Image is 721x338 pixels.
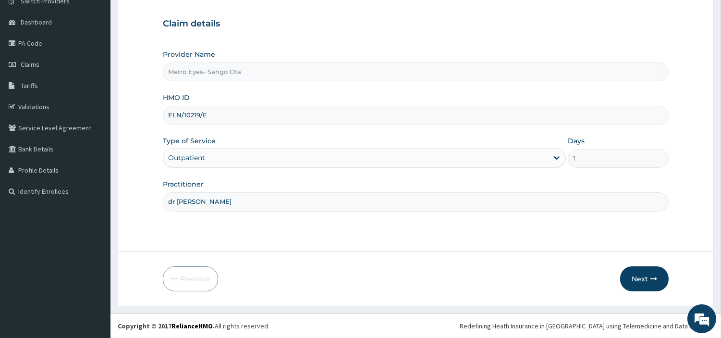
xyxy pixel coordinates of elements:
[21,81,38,90] span: Tariffs
[5,231,183,265] textarea: Type your message and hit 'Enter'
[50,54,161,66] div: Chat with us now
[118,322,215,330] strong: Copyright © 2017 .
[171,322,213,330] a: RelianceHMO
[168,153,205,163] div: Outpatient
[163,266,218,291] button: Previous
[163,93,190,102] label: HMO ID
[620,266,669,291] button: Next
[460,321,714,331] div: Redefining Heath Insurance in [GEOGRAPHIC_DATA] using Telemedicine and Data Science!
[21,18,52,26] span: Dashboard
[163,19,669,29] h3: Claim details
[21,60,39,69] span: Claims
[568,136,585,146] label: Days
[163,192,669,211] input: Enter Name
[163,106,669,125] input: Enter HMO ID
[56,105,133,202] span: We're online!
[158,5,181,28] div: Minimize live chat window
[163,136,216,146] label: Type of Service
[163,179,204,189] label: Practitioner
[163,50,215,59] label: Provider Name
[18,48,39,72] img: d_794563401_company_1708531726252_794563401
[110,313,721,338] footer: All rights reserved.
